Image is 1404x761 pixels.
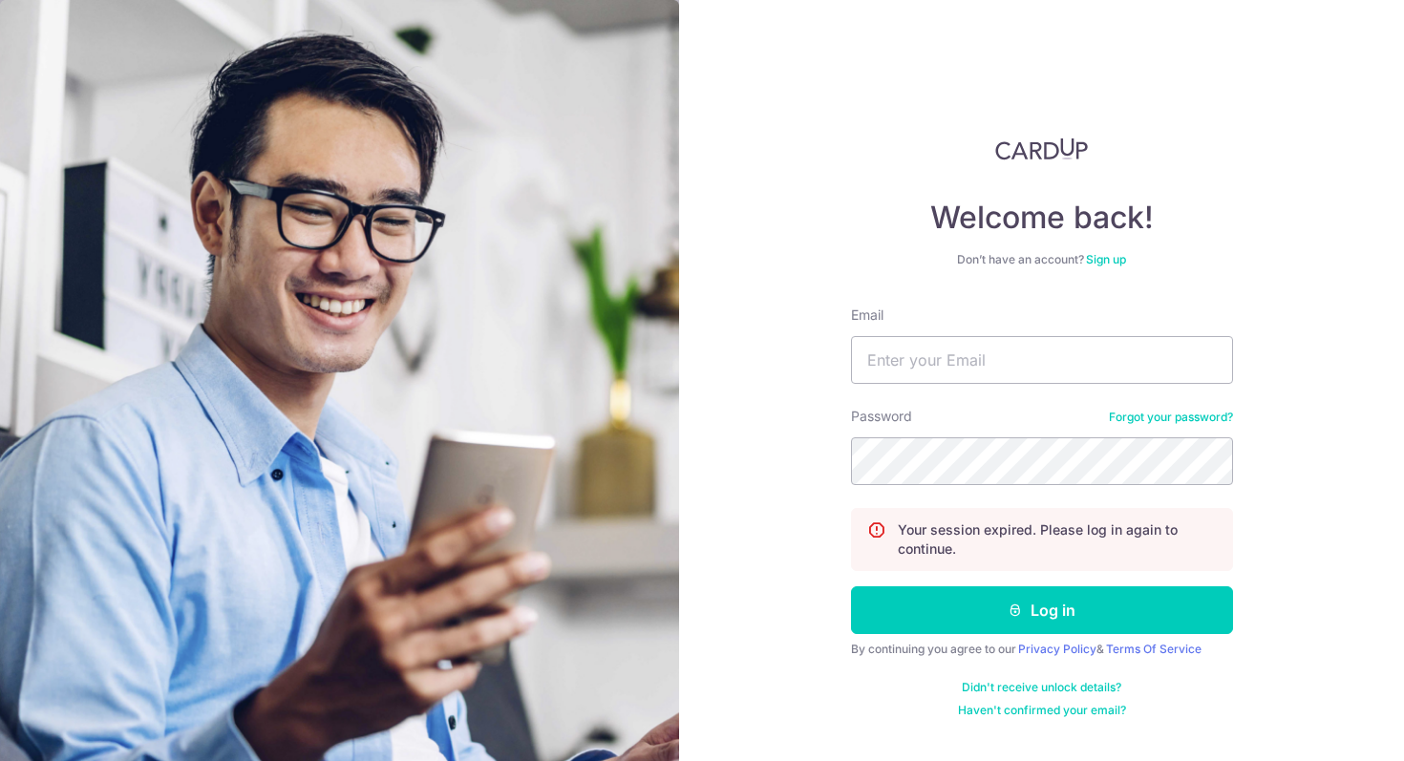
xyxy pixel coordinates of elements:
a: Didn't receive unlock details? [962,680,1121,695]
p: Your session expired. Please log in again to continue. [898,520,1217,559]
label: Password [851,407,912,426]
a: Sign up [1086,252,1126,266]
a: Haven't confirmed your email? [958,703,1126,718]
img: CardUp Logo [995,137,1089,160]
input: Enter your Email [851,336,1233,384]
div: By continuing you agree to our & [851,642,1233,657]
label: Email [851,306,883,325]
button: Log in [851,586,1233,634]
a: Terms Of Service [1106,642,1202,656]
div: Don’t have an account? [851,252,1233,267]
a: Privacy Policy [1018,642,1096,656]
h4: Welcome back! [851,199,1233,237]
a: Forgot your password? [1109,410,1233,425]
